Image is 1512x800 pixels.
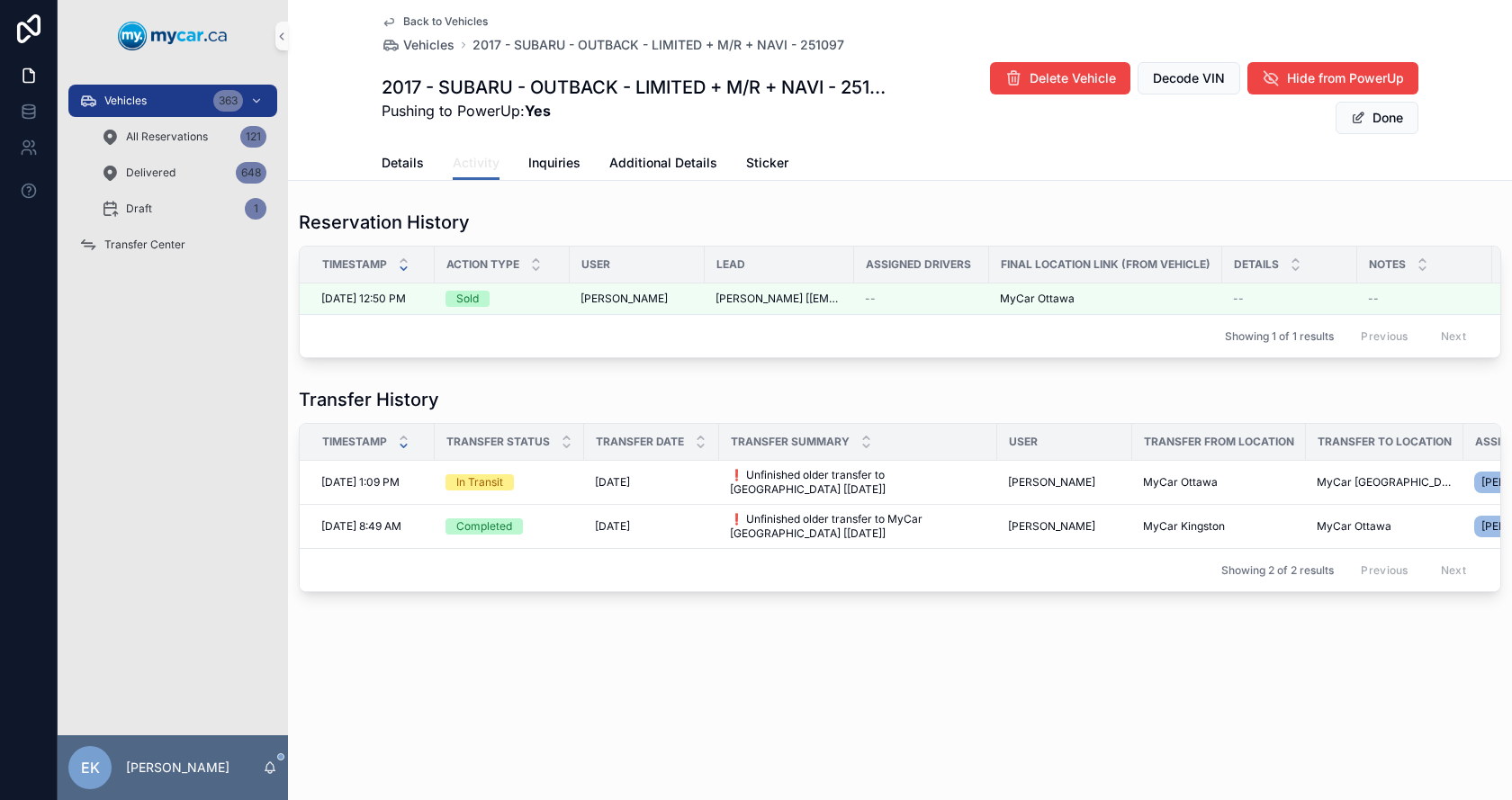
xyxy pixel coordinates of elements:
a: In Transit [445,474,573,490]
img: App logo [118,22,228,50]
span: Timestamp [322,257,387,272]
strong: Yes [525,102,551,120]
a: Transfer Center [68,229,277,261]
h1: 2017 - SUBARU - OUTBACK - LIMITED + M/R + NAVI - 251097 [382,75,894,100]
a: Delivered648 [90,157,277,189]
span: Sticker [746,154,788,172]
span: Transfer From Location [1144,435,1294,449]
span: [PERSON_NAME] [1008,475,1095,490]
a: -- [865,292,978,306]
h1: Transfer History [299,387,439,412]
span: [DATE] [595,519,630,534]
span: Showing 2 of 2 results [1221,563,1334,578]
span: Lead [716,257,745,272]
span: User [1009,435,1038,449]
a: [DATE] 1:09 PM [321,475,424,490]
div: 1 [245,198,266,220]
span: [PERSON_NAME] [580,292,668,306]
a: -- [1233,292,1346,306]
span: Vehicles [403,36,454,54]
a: [PERSON_NAME] [[EMAIL_ADDRESS][DOMAIN_NAME]] [715,292,843,306]
a: ❗ Unfinished older transfer to MyCar [GEOGRAPHIC_DATA] [[DATE]] [730,512,986,541]
button: Done [1336,102,1418,134]
span: Draft [126,202,152,216]
span: Additional Details [609,154,717,172]
a: [DATE] [595,519,708,534]
span: [DATE] 12:50 PM [321,292,406,306]
div: 363 [213,90,243,112]
span: MyCar Ottawa [1317,519,1391,534]
a: Completed [445,518,573,535]
span: Hide from PowerUp [1287,69,1404,87]
span: All Reservations [126,130,208,144]
a: MyCar [GEOGRAPHIC_DATA] [1317,475,1453,490]
a: Draft1 [90,193,277,225]
span: [DATE] 1:09 PM [321,475,400,490]
a: Additional Details [609,147,717,183]
span: User [581,257,610,272]
a: MyCar Ottawa [1317,519,1453,534]
span: MyCar Ottawa [1143,475,1218,490]
a: Back to Vehicles [382,14,488,29]
a: [DATE] [595,475,708,490]
a: MyCar Ottawa [1143,475,1295,490]
a: [DATE] 8:49 AM [321,519,424,534]
a: [PERSON_NAME] [580,292,694,306]
span: EK [81,757,100,778]
button: Delete Vehicle [990,62,1130,94]
span: Transfer Center [104,238,185,252]
a: Vehicles [382,36,454,54]
span: Notes [1369,257,1406,272]
span: Assigned Drivers [866,257,971,272]
span: Back to Vehicles [403,14,488,29]
span: Vehicles [104,94,147,108]
span: Activity [453,154,499,172]
a: Sticker [746,147,788,183]
p: [PERSON_NAME] [126,759,229,777]
span: [DATE] 8:49 AM [321,519,401,534]
a: Details [382,147,424,183]
span: Details [1234,257,1279,272]
div: In Transit [456,474,503,490]
a: Inquiries [528,147,580,183]
a: [PERSON_NAME] [1008,519,1121,534]
a: All Reservations121 [90,121,277,153]
a: Vehicles363 [68,85,277,117]
button: Decode VIN [1138,62,1240,94]
a: ❗ Unfinished older transfer to [GEOGRAPHIC_DATA] [[DATE]] [730,468,986,497]
span: -- [865,292,876,306]
a: Sold [445,291,559,307]
button: Hide from PowerUp [1247,62,1418,94]
a: [DATE] 12:50 PM [321,292,424,306]
div: 121 [240,126,266,148]
span: MyCar Kingston [1143,519,1225,534]
a: 2017 - SUBARU - OUTBACK - LIMITED + M/R + NAVI - 251097 [472,36,844,54]
h1: Reservation History [299,210,470,235]
span: Final Location Link (from Vehicle) [1001,257,1210,272]
span: [PERSON_NAME] [1008,519,1095,534]
div: scrollable content [58,72,288,284]
div: Sold [456,291,479,307]
span: Inquiries [528,154,580,172]
span: Transfer Date [596,435,684,449]
a: Activity [453,147,499,181]
span: Action Type [446,257,519,272]
div: 648 [236,162,266,184]
span: MyCar Ottawa [1000,292,1075,306]
span: -- [1368,292,1379,306]
span: Delete Vehicle [1030,69,1116,87]
span: -- [1233,292,1244,306]
span: Delivered [126,166,175,180]
span: Transfer Summary [731,435,850,449]
div: Completed [456,518,512,535]
span: Decode VIN [1153,69,1225,87]
span: [DATE] [595,475,630,490]
span: Pushing to PowerUp: [382,100,894,121]
a: MyCar Kingston [1143,519,1295,534]
a: MyCar Ottawa [1000,292,1211,306]
span: Transfer To Location [1318,435,1452,449]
